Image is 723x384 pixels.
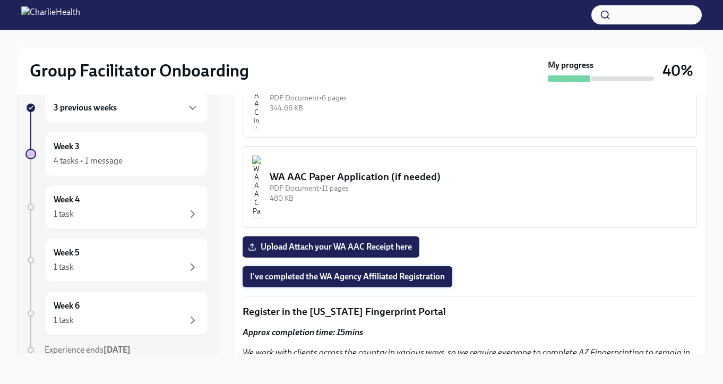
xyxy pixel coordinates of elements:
[25,291,208,336] a: Week 61 task
[270,183,688,193] div: PDF Document • 11 pages
[662,61,693,80] h3: 40%
[243,327,363,337] strong: Approx completion time: 15mins
[270,103,688,113] div: 344.66 KB
[270,93,688,103] div: PDF Document • 6 pages
[270,170,688,184] div: WA AAC Paper Application (if needed)
[45,345,131,355] span: Experience ends
[252,65,261,129] img: WA AAC Instructions
[54,247,80,259] h6: Week 5
[243,347,690,369] em: We work with clients across the country in various ways, so we require everyone to complete AZ Fi...
[243,236,419,258] label: Upload Attach your WA AAC Receipt here
[104,345,131,355] strong: [DATE]
[45,92,208,123] div: 3 previous weeks
[54,208,74,220] div: 1 task
[21,6,80,23] img: CharlieHealth
[243,56,697,138] button: WA AAC InstructionsPDF Document•6 pages344.66 KB
[25,132,208,176] a: Week 34 tasks • 1 message
[54,261,74,273] div: 1 task
[250,271,445,282] span: I've completed the WA Agency Affiliated Registration
[548,59,593,71] strong: My progress
[54,102,117,114] h6: 3 previous weeks
[54,155,123,167] div: 4 tasks • 1 message
[54,314,74,326] div: 1 task
[54,300,80,312] h6: Week 6
[243,146,697,228] button: WA AAC Paper Application (if needed)PDF Document•11 pages480 KB
[54,141,80,152] h6: Week 3
[25,238,208,283] a: Week 51 task
[30,60,249,81] h2: Group Facilitator Onboarding
[25,185,208,229] a: Week 41 task
[54,194,80,206] h6: Week 4
[270,193,688,203] div: 480 KB
[250,242,412,252] span: Upload Attach your WA AAC Receipt here
[243,266,452,287] button: I've completed the WA Agency Affiliated Registration
[243,305,697,319] p: Register in the [US_STATE] Fingerprint Portal
[252,155,261,219] img: WA AAC Paper Application (if needed)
